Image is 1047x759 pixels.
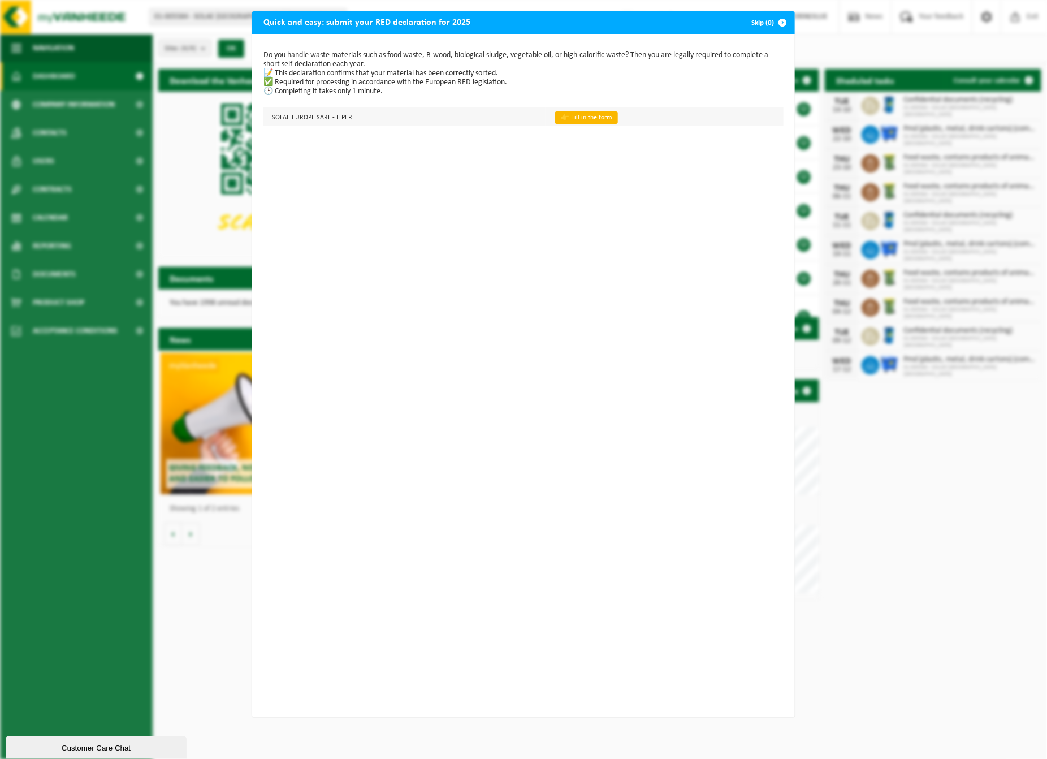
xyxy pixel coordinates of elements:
[263,51,784,96] p: Do you handle waste materials such as food waste, B-wood, biological sludge, vegetable oil, or hi...
[252,11,482,33] h2: Quick and easy: submit your RED declaration for 2025
[742,11,794,34] button: Skip (0)
[6,734,189,759] iframe: chat widget
[555,111,618,124] a: 👉 Fill in the form
[263,107,546,126] td: SOLAE EUROPE SARL - IEPER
